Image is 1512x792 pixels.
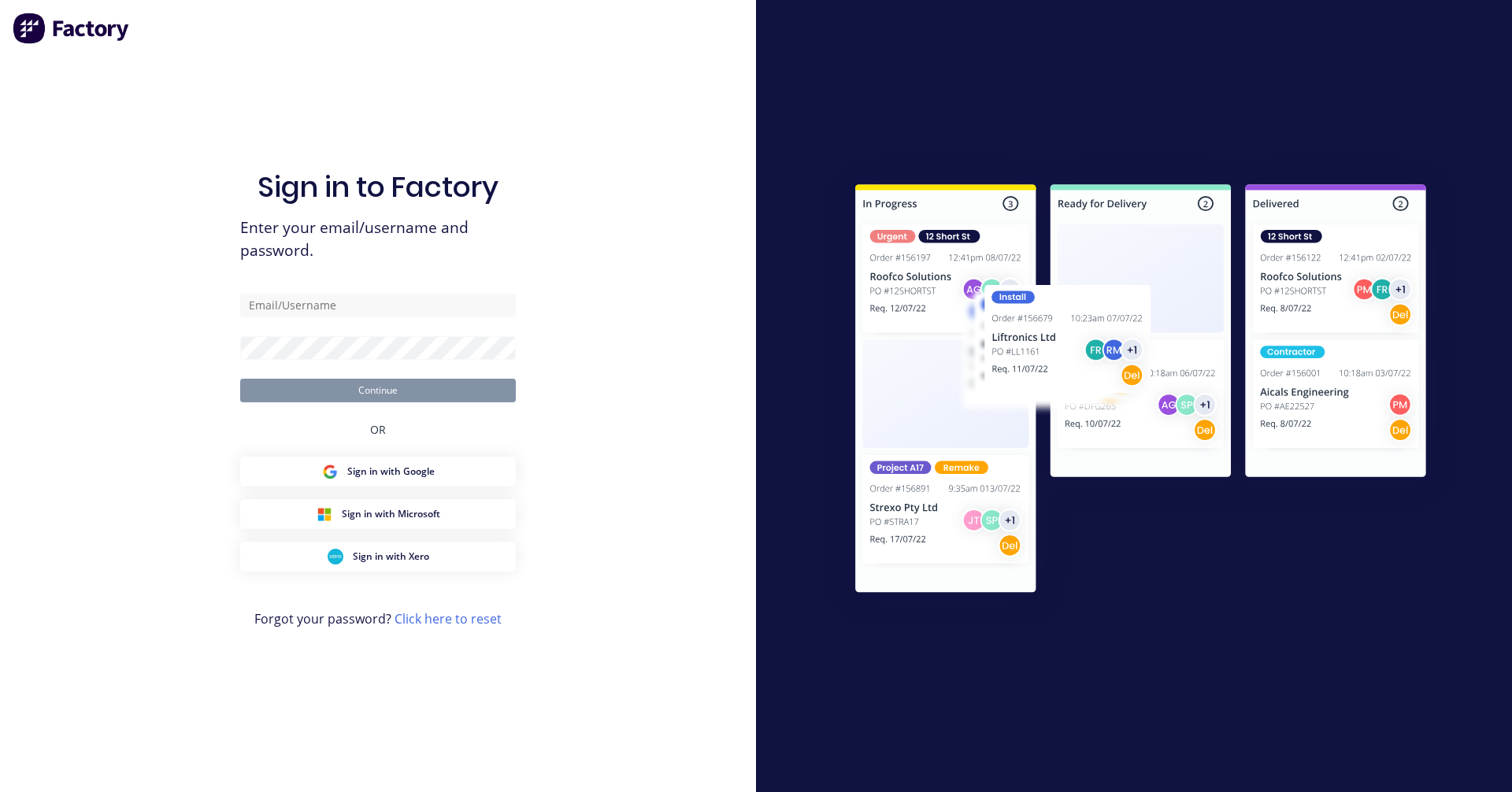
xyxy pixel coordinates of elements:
[240,499,516,529] button: Microsoft Sign inSign in with Microsoft
[13,13,131,44] img: Factory
[240,457,516,487] button: Google Sign inSign in with Google
[347,464,435,479] span: Sign in with Google
[370,402,386,457] div: OR
[317,506,332,522] img: Microsoft Sign in
[342,507,440,521] span: Sign in with Microsoft
[240,217,516,262] span: Enter your email/username and password.
[240,379,516,402] button: Continue
[353,550,429,564] span: Sign in with Xero
[240,294,516,317] input: Email/Username
[322,464,338,479] img: Google Sign in
[328,549,343,564] img: Xero Sign in
[395,610,502,627] a: Click here to reset
[258,170,498,204] h1: Sign in to Factory
[240,542,516,572] button: Xero Sign inSign in with Xero
[254,609,502,628] span: Forgot your password?
[821,153,1461,630] img: Sign in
